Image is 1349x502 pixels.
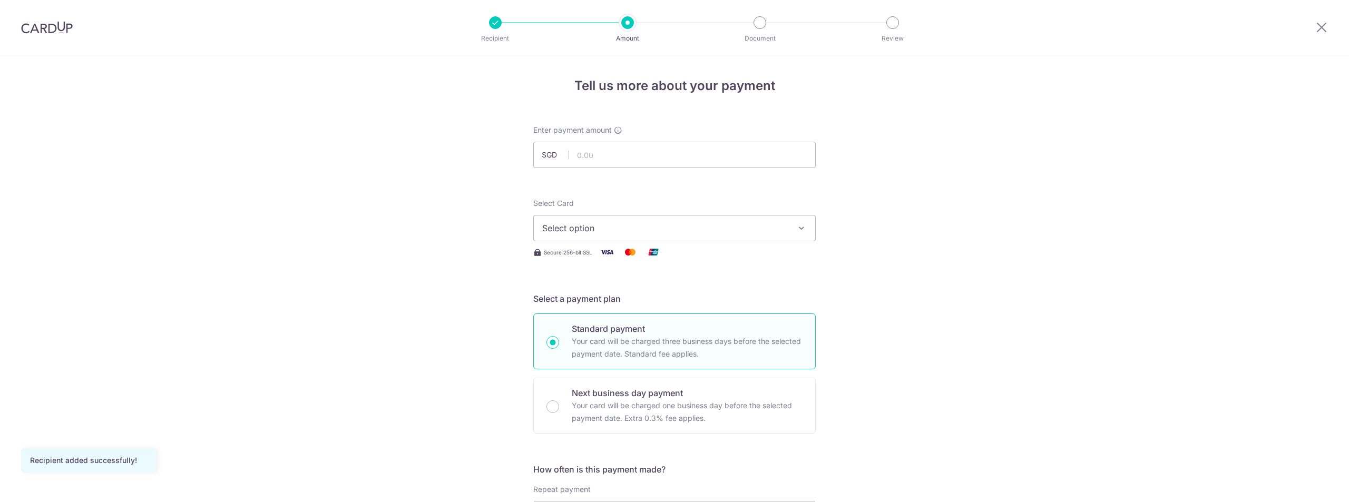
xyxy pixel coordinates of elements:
img: CardUp [21,21,73,34]
p: Amount [589,33,667,44]
p: Your card will be charged three business days before the selected payment date. Standard fee appl... [572,335,803,360]
p: Next business day payment [572,387,803,399]
span: Enter payment amount [533,125,612,135]
h5: How often is this payment made? [533,463,816,476]
h4: Tell us more about your payment [533,76,816,95]
div: Recipient added successfully! [30,455,147,466]
button: Select option [533,215,816,241]
p: Your card will be charged one business day before the selected payment date. Extra 0.3% fee applies. [572,399,803,425]
h5: Select a payment plan [533,292,816,305]
img: Union Pay [643,245,664,259]
iframe: Opens a widget where you can find more information [1282,470,1338,497]
img: Mastercard [620,245,641,259]
img: Visa [597,245,618,259]
label: Repeat payment [533,484,591,495]
p: Review [854,33,932,44]
span: Secure 256-bit SSL [544,248,592,257]
span: translation missing: en.payables.payment_networks.credit_card.summary.labels.select_card [533,199,574,208]
input: 0.00 [533,142,816,168]
p: Recipient [456,33,534,44]
p: Standard payment [572,322,803,335]
p: Document [721,33,799,44]
span: Select option [542,222,788,234]
span: SGD [542,150,569,160]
